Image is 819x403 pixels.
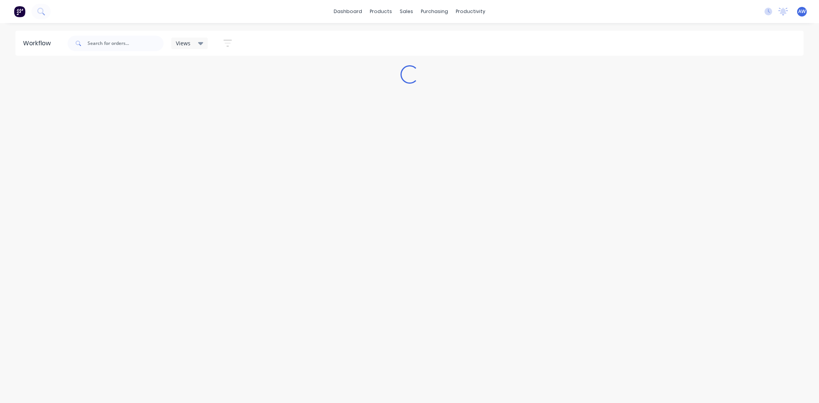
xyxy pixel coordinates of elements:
input: Search for orders... [88,36,164,51]
div: products [366,6,396,17]
span: Views [176,39,190,47]
div: Workflow [23,39,55,48]
div: productivity [452,6,489,17]
img: Factory [14,6,25,17]
div: purchasing [417,6,452,17]
span: AW [798,8,806,15]
a: dashboard [330,6,366,17]
div: sales [396,6,417,17]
